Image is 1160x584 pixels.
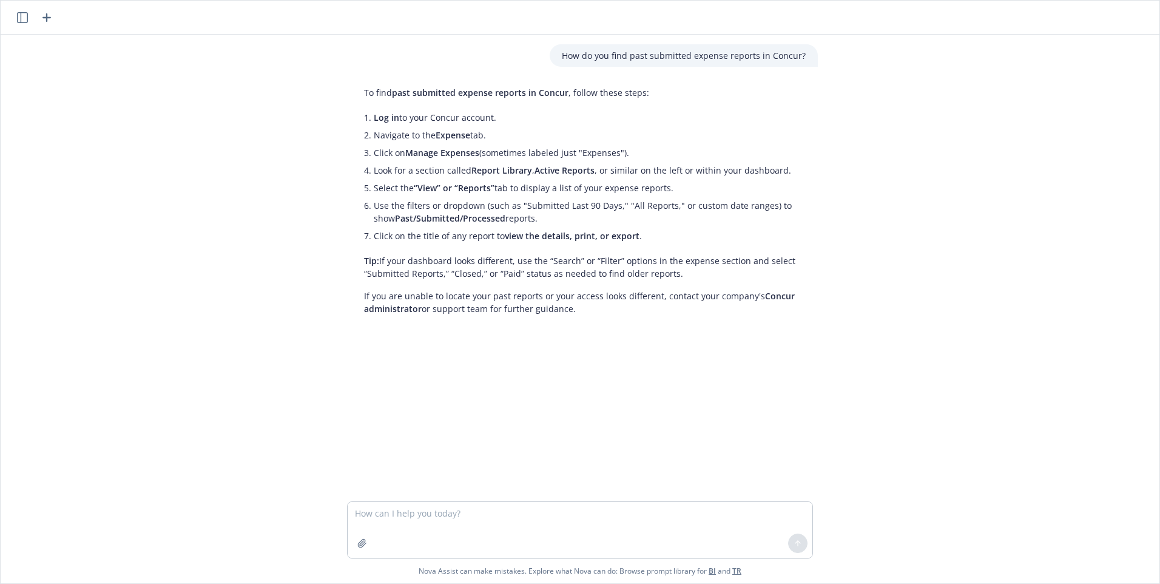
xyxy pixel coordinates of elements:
[374,197,806,227] li: Use the filters or dropdown (such as "Submitted Last 90 Days," "All Reports," or custom date rang...
[436,129,470,141] span: Expense
[392,87,568,98] span: past submitted expense reports in Concur
[709,566,716,576] a: BI
[364,255,379,267] span: Tip:
[374,179,806,197] li: Select the tab to display a list of your expense reports.
[374,161,806,179] li: Look for a section called , , or similar on the left or within your dashboard.
[374,227,806,245] li: Click on the title of any report to .
[534,165,595,176] span: Active Reports
[374,109,806,126] li: to your Concur account.
[405,147,479,158] span: Manage Expenses
[419,559,741,583] span: Nova Assist can make mistakes. Explore what Nova can do: Browse prompt library for and
[414,182,494,194] span: “View” or “Reports”
[364,254,806,280] p: If your dashboard looks different, use the “Search” or “Filter” options in the expense section an...
[364,86,806,99] p: To find , follow these steps:
[374,144,806,161] li: Click on (sometimes labeled just "Expenses").
[395,212,505,224] span: Past/Submitted/Processed
[364,290,806,315] p: If you are unable to locate your past reports or your access looks different, contact your compan...
[505,230,639,242] span: view the details, print, or export
[374,112,399,123] span: Log in
[471,165,532,176] span: Report Library
[562,49,806,62] p: How do you find past submitted expense reports in Concur?
[374,126,806,144] li: Navigate to the tab.
[732,566,741,576] a: TR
